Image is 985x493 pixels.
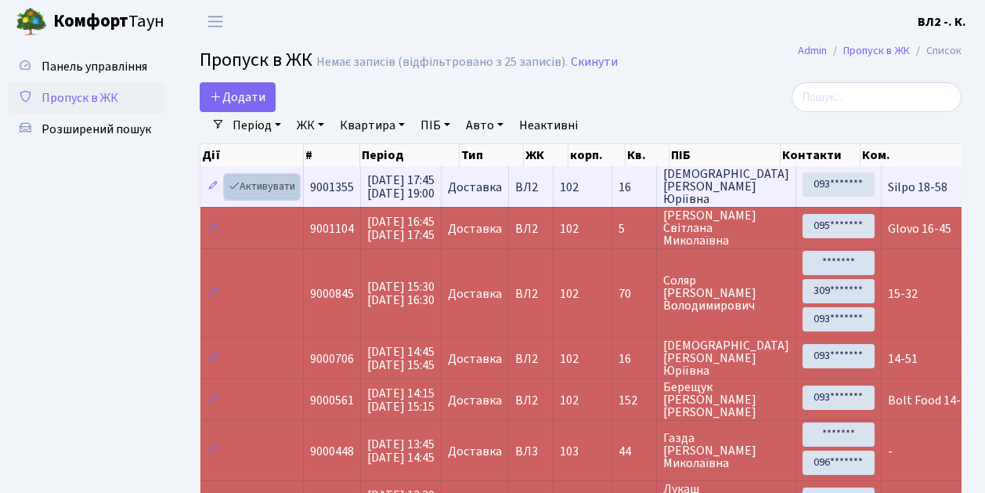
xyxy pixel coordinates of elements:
span: Доставка [448,353,502,365]
span: Glovo 16-45 [888,220,951,237]
span: 70 [619,288,650,300]
span: 14-51 [888,350,918,368]
a: Скинути [571,55,618,70]
span: 9000561 [310,392,354,409]
span: Доставка [448,288,502,300]
span: 5 [619,223,650,235]
span: Берещук [PERSON_NAME] [PERSON_NAME] [663,381,789,419]
span: Таун [53,9,164,35]
input: Пошук... [792,82,962,112]
th: корп. [568,144,626,166]
span: Доставка [448,223,502,235]
span: 16 [619,353,650,365]
span: 102 [560,285,579,303]
span: 102 [560,392,579,409]
span: 102 [560,220,579,237]
th: Контакти [781,144,861,166]
th: Період [360,144,460,166]
span: [DEMOGRAPHIC_DATA] [PERSON_NAME] Юріївна [663,339,789,377]
span: Пропуск в ЖК [200,46,312,74]
span: 9001104 [310,220,354,237]
a: Розширений пошук [8,114,164,145]
a: ВЛ2 -. К. [918,13,966,31]
div: Немає записів (відфільтровано з 25 записів). [316,55,568,70]
span: 102 [560,179,579,196]
span: [PERSON_NAME] Світлана Миколаївна [663,209,789,247]
span: [DATE] 14:45 [DATE] 15:45 [367,343,435,374]
a: Період [226,112,287,139]
b: Комфорт [53,9,128,34]
a: ЖК [290,112,330,139]
span: Bolt Food 14-15 [888,392,973,409]
th: # [304,144,360,166]
span: Silpo 18-58 [888,179,947,196]
a: Панель управління [8,51,164,82]
span: [DATE] 13:45 [DATE] 14:45 [367,436,435,466]
span: 44 [619,445,650,458]
span: Розширений пошук [41,121,151,138]
span: 9001355 [310,179,354,196]
a: Квартира [334,112,411,139]
a: Пропуск в ЖК [8,82,164,114]
a: Додати [200,82,276,112]
span: ВЛ3 [515,445,547,458]
span: ВЛ2 [515,353,547,365]
span: 16 [619,181,650,194]
span: Газда [PERSON_NAME] Миколаївна [663,432,789,469]
span: Соляр [PERSON_NAME] Володимирович [663,274,789,312]
span: [DEMOGRAPHIC_DATA] [PERSON_NAME] Юріївна [663,168,789,205]
span: [DATE] 17:45 [DATE] 19:00 [367,172,435,202]
button: Переключити навігацію [196,9,235,34]
th: Кв. [626,144,669,166]
span: 152 [619,394,650,407]
span: Додати [210,89,265,106]
span: Пропуск в ЖК [41,89,118,107]
span: 102 [560,350,579,368]
a: Неактивні [513,112,584,139]
span: ВЛ2 [515,394,547,407]
span: 103 [560,443,579,460]
th: ПІБ [669,144,780,166]
th: Тип [460,144,524,166]
span: - [888,443,893,460]
span: ВЛ2 [515,223,547,235]
th: ЖК [524,144,568,166]
span: Доставка [448,394,502,407]
a: ПІБ [414,112,456,139]
a: Активувати [225,175,299,199]
span: 9000845 [310,285,354,303]
span: [DATE] 15:30 [DATE] 16:30 [367,278,435,309]
span: 9000706 [310,350,354,368]
a: Авто [460,112,510,139]
span: Панель управління [41,58,147,75]
th: Дії [200,144,304,166]
span: Доставка [448,445,502,458]
img: logo.png [16,6,47,38]
span: 15-32 [888,285,918,303]
span: [DATE] 14:15 [DATE] 15:15 [367,385,435,415]
span: ВЛ2 [515,181,547,194]
span: Доставка [448,181,502,194]
span: 9000448 [310,443,354,460]
span: [DATE] 16:45 [DATE] 17:45 [367,213,435,244]
span: ВЛ2 [515,288,547,300]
